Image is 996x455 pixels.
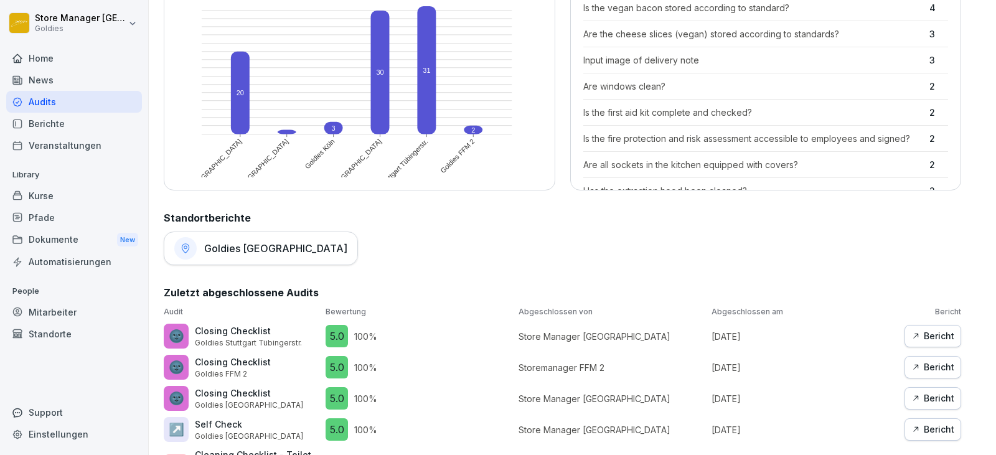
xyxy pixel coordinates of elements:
[6,47,142,69] a: Home
[354,392,377,405] p: 100 %
[712,361,898,374] p: [DATE]
[904,418,961,441] button: Bericht
[354,361,377,374] p: 100 %
[6,301,142,323] a: Mitarbeiter
[117,233,138,247] div: New
[929,80,948,93] p: 2
[911,360,954,374] div: Bericht
[929,132,948,145] p: 2
[904,387,961,410] button: Bericht
[204,242,347,255] h1: Goldies [GEOGRAPHIC_DATA]
[6,251,142,273] a: Automatisierungen
[195,368,271,380] p: Goldies FFM 2
[904,356,961,378] button: Bericht
[911,329,954,343] div: Bericht
[326,325,348,347] div: 5.0
[6,228,142,251] div: Dokumente
[6,423,142,445] a: Einstellungen
[195,324,302,337] p: Closing Checklist
[712,423,898,436] p: [DATE]
[929,106,948,119] p: 2
[195,418,303,431] p: Self Check
[6,207,142,228] a: Pfade
[35,13,126,24] p: Store Manager [GEOGRAPHIC_DATA]
[583,158,924,171] p: Are all sockets in the kitchen equipped with covers?
[195,400,303,411] p: Goldies [GEOGRAPHIC_DATA]
[6,185,142,207] a: Kurse
[309,138,383,211] text: Goldies [GEOGRAPHIC_DATA]
[929,1,948,14] p: 4
[354,423,377,436] p: 100 %
[583,106,924,119] p: Is the first aid kit complete and checked?
[326,418,348,441] div: 5.0
[583,1,924,14] p: Is the vegan bacon stored according to standard?
[6,281,142,301] p: People
[904,306,961,317] p: Bericht
[712,392,898,405] p: [DATE]
[583,80,924,93] p: Are windows clean?
[519,361,705,374] p: Storemanager FFM 2
[929,158,948,171] p: 2
[583,184,924,197] p: Has the extraction hood been cleaned?
[712,330,898,343] p: [DATE]
[929,54,948,67] p: 3
[929,27,948,40] p: 3
[6,113,142,134] a: Berichte
[519,392,705,405] p: Store Manager [GEOGRAPHIC_DATA]
[195,387,303,400] p: Closing Checklist
[326,387,348,410] div: 5.0
[169,138,243,211] text: Goldies [GEOGRAPHIC_DATA]
[929,184,948,197] p: 2
[169,358,184,377] p: 🌚
[169,420,184,439] p: ↗️
[911,423,954,436] div: Bericht
[35,24,126,33] p: Goldies
[164,210,961,225] h2: Standortberichte
[354,330,377,343] p: 100 %
[712,306,898,317] p: Abgeschlossen am
[583,54,924,67] p: Input image of delivery note
[6,134,142,156] a: Veranstaltungen
[519,423,705,436] p: Store Manager [GEOGRAPHIC_DATA]
[583,132,924,145] p: Is the fire protection and risk assessment accessible to employees and signed?
[362,138,430,206] text: Goldies Stuttgart Tübingerstr.
[6,401,142,423] div: Support
[6,69,142,91] a: News
[195,355,271,368] p: Closing Checklist
[6,228,142,251] a: DokumenteNew
[6,323,142,345] a: Standorte
[169,327,184,345] p: 🌚
[519,306,705,317] p: Abgeschlossen von
[439,138,476,174] text: Goldies FFM 2
[164,285,961,300] h2: Zuletzt abgeschlossene Audits
[169,389,184,408] p: 🌚
[326,356,348,378] div: 5.0
[583,27,924,40] p: Are the cheese slices (vegan) stored according to standards?
[326,306,512,317] p: Bewertung
[216,138,289,211] text: Goldies [GEOGRAPHIC_DATA]
[195,337,302,349] p: Goldies Stuttgart Tübingerstr.
[519,330,705,343] p: Store Manager [GEOGRAPHIC_DATA]
[6,165,142,185] p: Library
[911,392,954,405] div: Bericht
[304,138,337,171] text: Goldies Köln
[904,325,961,347] button: Bericht
[6,91,142,113] a: Audits
[164,232,358,265] a: Goldies [GEOGRAPHIC_DATA]
[195,431,303,442] p: Goldies [GEOGRAPHIC_DATA]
